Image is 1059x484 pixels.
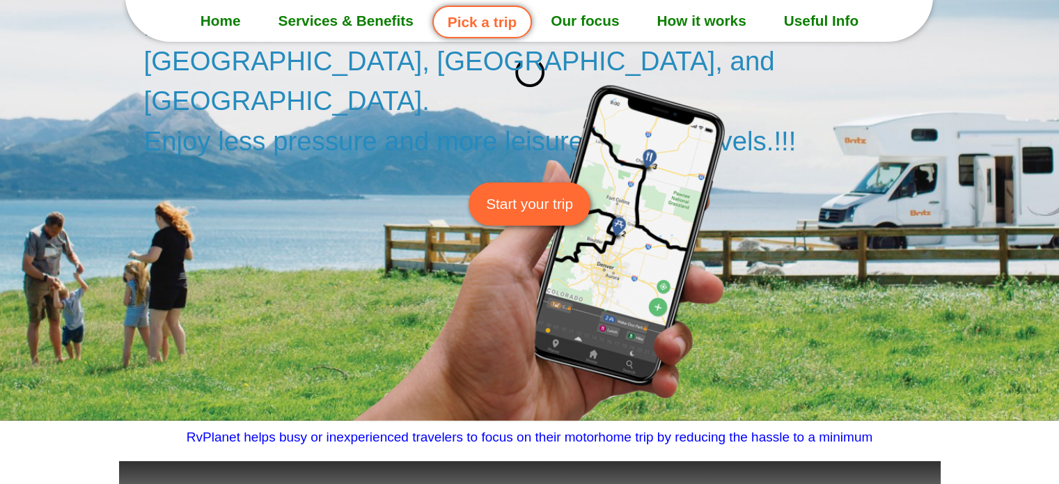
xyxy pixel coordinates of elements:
a: Services & Benefits [260,3,432,38]
a: Useful Info [765,3,877,38]
a: How it works [638,3,764,38]
a: Start your trip [469,182,590,225]
span: Start your trip [486,193,573,214]
nav: Menu [125,3,933,38]
img: Motorhome trip planning app [334,72,739,421]
span: RvPlanet helps busy or inexperienced travelers to focus on their motorhome trip by reducing the h... [187,430,872,444]
a: Home [182,3,260,38]
a: Pick a trip [432,6,532,38]
a: Our focus [532,3,638,38]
